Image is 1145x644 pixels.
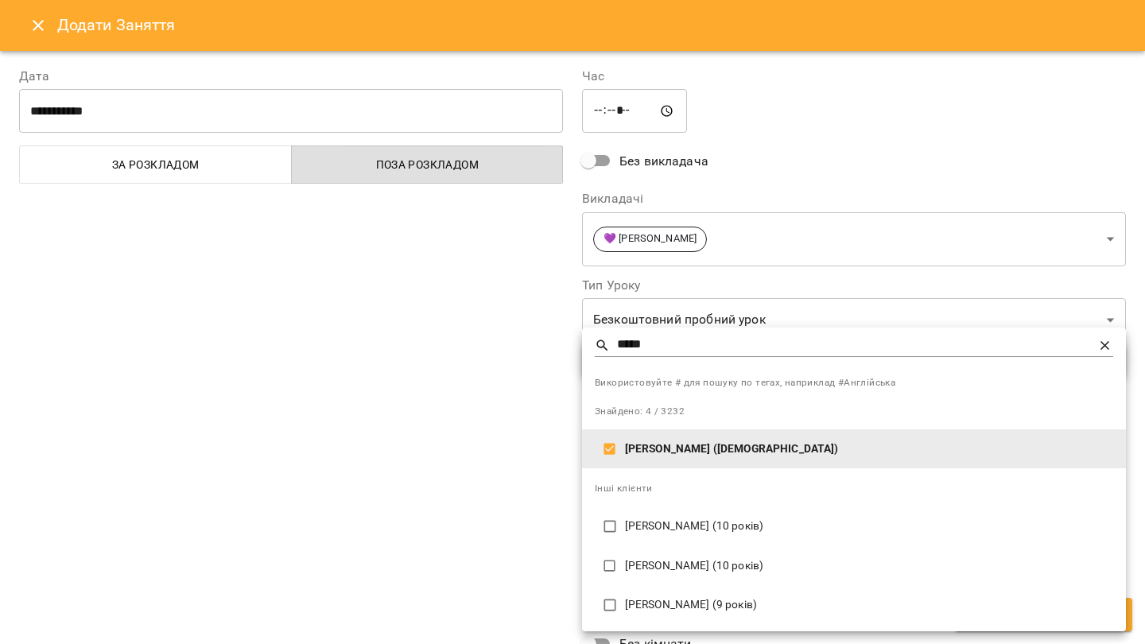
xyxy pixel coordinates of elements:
[595,483,653,494] span: Інші клієнти
[625,597,1113,613] p: [PERSON_NAME] (9 років)
[595,405,685,417] span: Знайдено: 4 / 3232
[595,375,1113,391] span: Використовуйте # для пошуку по тегах, наприклад #Англійська
[625,558,1113,574] p: [PERSON_NAME] (10 років)
[625,441,1113,457] p: [PERSON_NAME] ([DEMOGRAPHIC_DATA])
[625,518,1113,534] p: [PERSON_NAME] (10 років)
